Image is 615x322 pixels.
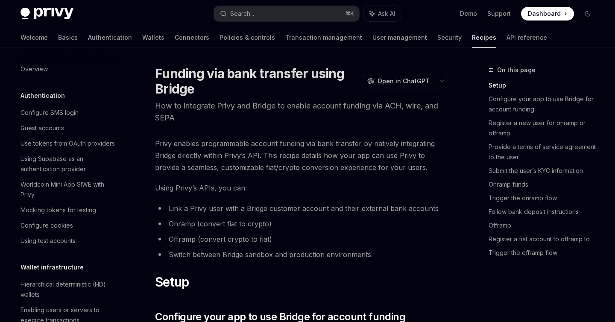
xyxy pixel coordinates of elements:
[489,219,601,232] a: Offramp
[487,9,511,18] a: Support
[489,205,601,219] a: Follow bank deposit instructions
[14,120,123,136] a: Guest accounts
[497,65,536,75] span: On this page
[489,79,601,92] a: Setup
[155,66,358,97] h1: Funding via bank transfer using Bridge
[489,164,601,178] a: Submit the user’s KYC information
[155,138,449,173] span: Privy enables programmable account funding via bank transfer by natively integrating Bridge direc...
[214,6,359,21] button: Search...⌘K
[58,27,78,48] a: Basics
[507,27,547,48] a: API reference
[175,27,209,48] a: Connectors
[363,6,401,21] button: Ask AI
[20,205,96,215] div: Mocking tokens for testing
[20,279,118,300] div: Hierarchical deterministic (HD) wallets
[20,220,73,231] div: Configure cookies
[14,202,123,218] a: Mocking tokens for testing
[362,74,435,88] button: Open in ChatGPT
[155,233,449,245] li: Offramp (convert crypto to fiat)
[14,151,123,177] a: Using Supabase as an authentication provider
[489,116,601,140] a: Register a new user for onramp or offramp
[460,9,477,18] a: Demo
[14,277,123,302] a: Hierarchical deterministic (HD) wallets
[489,140,601,164] a: Provide a terms of service agreement to the user
[20,91,65,101] h5: Authentication
[20,262,84,272] h5: Wallet infrastructure
[378,77,430,85] span: Open in ChatGPT
[14,233,123,249] a: Using test accounts
[437,27,462,48] a: Security
[489,191,601,205] a: Trigger the onramp flow
[230,9,254,19] div: Search...
[489,232,601,246] a: Register a fiat account to offramp to
[581,7,594,20] button: Toggle dark mode
[14,105,123,120] a: Configure SMS login
[345,10,354,17] span: ⌘ K
[20,154,118,174] div: Using Supabase as an authentication provider
[142,27,164,48] a: Wallets
[20,8,73,20] img: dark logo
[155,202,449,214] li: Link a Privy user with a Bridge customer account and their external bank accounts
[378,9,395,18] span: Ask AI
[489,92,601,116] a: Configure your app to use Bridge for account funding
[14,177,123,202] a: Worldcoin Mini App SIWE with Privy
[20,27,48,48] a: Welcome
[155,274,189,290] span: Setup
[88,27,132,48] a: Authentication
[20,179,118,200] div: Worldcoin Mini App SIWE with Privy
[489,246,601,260] a: Trigger the offramp flow
[528,9,561,18] span: Dashboard
[220,27,275,48] a: Policies & controls
[14,218,123,233] a: Configure cookies
[20,138,115,149] div: Use tokens from OAuth providers
[472,27,496,48] a: Recipes
[155,249,449,261] li: Switch between Bridge sandbox and production environments
[155,182,449,194] span: Using Privy’s APIs, you can:
[14,136,123,151] a: Use tokens from OAuth providers
[14,61,123,77] a: Overview
[521,7,574,20] a: Dashboard
[489,178,601,191] a: Onramp funds
[372,27,427,48] a: User management
[285,27,362,48] a: Transaction management
[20,64,48,74] div: Overview
[20,108,79,118] div: Configure SMS login
[155,100,449,124] p: How to integrate Privy and Bridge to enable account funding via ACH, wire, and SEPA
[20,123,64,133] div: Guest accounts
[155,218,449,230] li: Onramp (convert fiat to crypto)
[20,236,76,246] div: Using test accounts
